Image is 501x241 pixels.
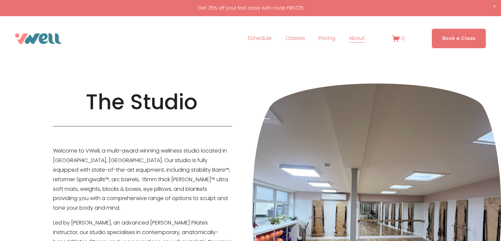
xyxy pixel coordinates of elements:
[53,146,232,213] p: Welcome to VWell, a multi-award winning wellness studio located in [GEOGRAPHIC_DATA], [GEOGRAPHIC...
[319,33,335,44] a: Pricing
[402,35,405,42] span: 0
[349,34,365,43] span: About
[285,33,305,44] a: folder dropdown
[392,34,405,43] a: 0 items in cart
[15,33,62,44] img: VWell
[432,29,486,48] a: Book a Class
[86,89,199,115] h1: The Studio
[285,34,305,43] span: Classes
[349,33,365,44] a: folder dropdown
[248,33,272,44] a: Schedule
